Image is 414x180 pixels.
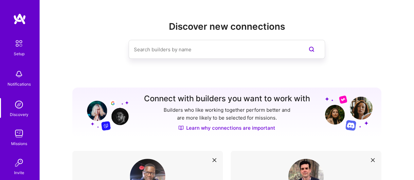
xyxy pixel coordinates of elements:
[12,127,26,140] img: teamwork
[308,45,315,53] i: icon SearchPurple
[178,124,275,131] a: Learn why connections are important
[11,140,27,147] div: Missions
[81,95,129,131] img: Grow your network
[12,68,26,81] img: bell
[72,21,381,32] h2: Discover new connections
[10,111,28,118] div: Discovery
[162,106,292,122] p: Builders who like working together perform better and are more likely to be selected for missions.
[14,169,24,176] div: Invite
[134,41,294,58] input: Search builders by name
[325,95,372,131] img: Grow your network
[144,94,310,104] h3: Connect with builders you want to work with
[8,81,31,88] div: Notifications
[12,98,26,111] img: discovery
[178,125,184,131] img: Discover
[12,156,26,169] img: Invite
[14,50,25,57] div: Setup
[371,158,375,162] i: icon Close
[13,13,26,25] img: logo
[12,37,26,50] img: setup
[212,158,216,162] i: icon Close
